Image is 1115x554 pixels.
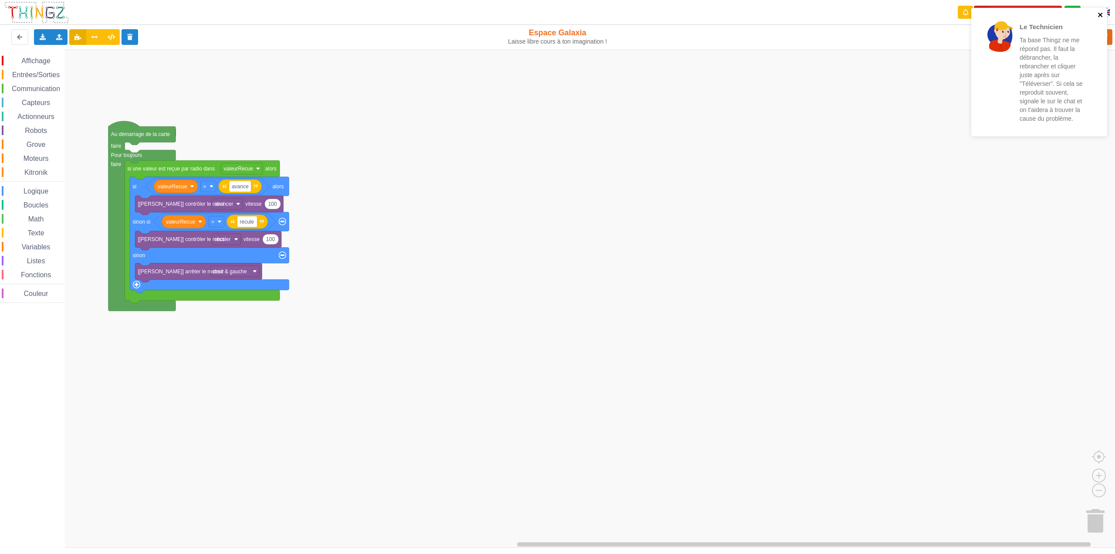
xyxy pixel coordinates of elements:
[459,38,657,45] div: Laisse libre cours à ton imagination !
[215,236,231,242] text: reculer
[132,183,136,189] text: si
[23,169,49,176] span: Kitronik
[23,290,50,297] span: Couleur
[22,155,50,162] span: Moteurs
[26,229,45,237] span: Texte
[111,143,122,149] text: faire
[20,57,51,65] span: Affichage
[111,161,122,167] text: faire
[132,218,150,224] text: sinon si
[459,28,657,45] div: Espace Galaxia
[4,1,69,24] img: thingz_logo.png
[203,183,206,189] text: =
[243,236,260,242] text: vitesse
[224,166,253,172] text: valeurRecue
[111,131,170,137] text: Au démarrage de la carte
[211,218,214,224] text: =
[138,236,224,242] text: [[PERSON_NAME]] contrôler le robot
[22,201,50,209] span: Boucles
[240,218,254,224] text: recule
[266,236,275,242] text: 100
[26,257,47,265] span: Listes
[111,152,142,158] text: Pour toujours
[166,218,196,224] text: valeurRecue
[20,243,52,251] span: Variables
[25,141,47,148] span: Grove
[1020,22,1088,31] p: Le Technicien
[158,183,187,189] text: valeurRecue
[132,252,145,258] text: sinon
[245,201,262,207] text: vitesse
[127,166,215,172] text: si une valeur est reçue par radio dans
[138,268,223,274] text: [[PERSON_NAME]] arrêter le moteur
[1020,36,1088,123] p: Ta base Thingz ne me répond pas. Il faut la débrancher, la rebrancher et cliquer juste après sur ...
[213,268,247,274] text: droit & gauche
[265,166,277,172] text: alors
[20,271,52,279] span: Fonctions
[11,71,61,78] span: Entrées/Sorties
[232,183,249,189] text: avance
[138,201,224,207] text: [[PERSON_NAME]] contrôler le robot
[215,201,233,207] text: avancer
[10,85,61,92] span: Communication
[268,201,277,207] text: 100
[1098,11,1104,20] button: close
[24,127,48,134] span: Robots
[16,113,56,120] span: Actionneurs
[20,99,51,106] span: Capteurs
[272,183,284,189] text: alors
[974,6,1062,19] button: Appairer une carte
[22,187,50,195] span: Logique
[27,215,45,223] span: Math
